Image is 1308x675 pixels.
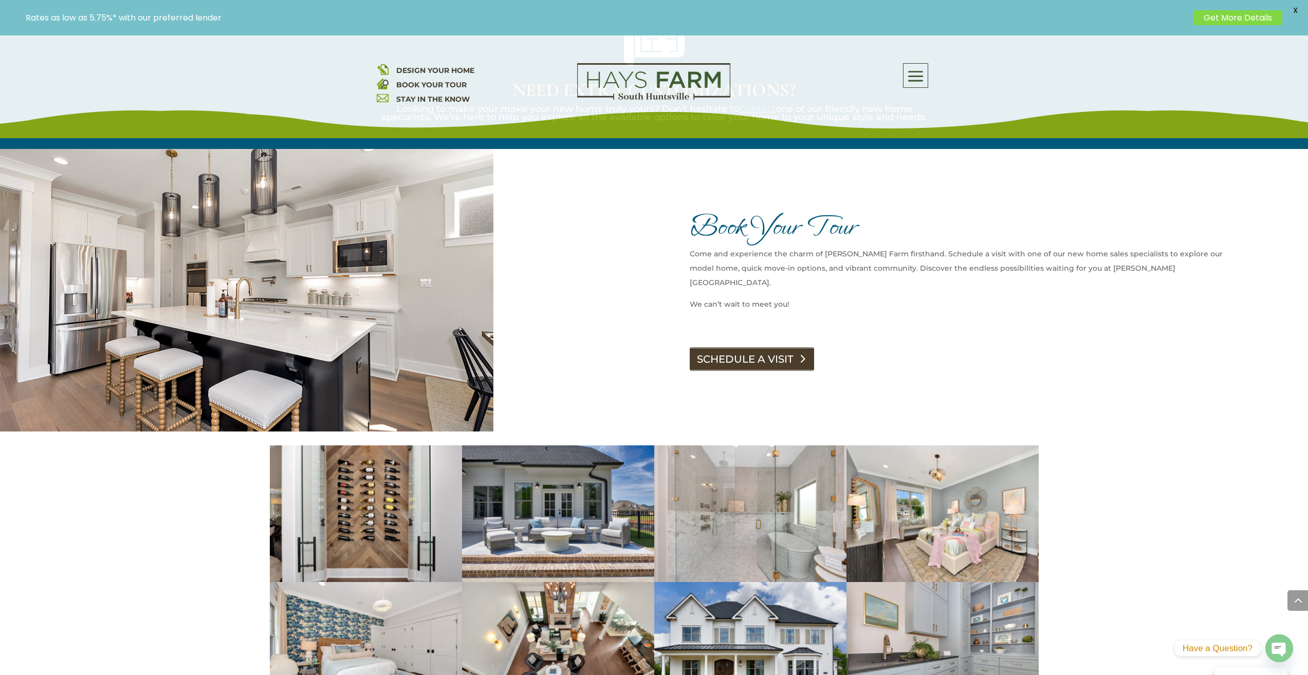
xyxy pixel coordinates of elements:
p: Rates as low as 5.75%* with our preferred lender [26,13,1188,23]
a: STAY IN THE KNOW [396,95,470,104]
img: 2106-Forest-Gate-61-400x284.jpg [654,445,846,582]
img: 2106-Forest-Gate-82-400x284.jpg [846,445,1039,582]
img: 2106-Forest-Gate-27-400x284.jpg [270,445,462,582]
img: design your home [377,63,389,75]
a: BOOK YOUR TOUR [396,80,467,89]
a: SCHEDULE A VISIT [690,347,814,371]
img: 2106-Forest-Gate-8-400x284.jpg [462,445,654,582]
p: Come and experience the charm of [PERSON_NAME] Farm firsthand. Schedule a visit with one of our n... [690,247,1246,297]
span: X [1287,3,1303,18]
a: Get More Details [1193,10,1282,25]
h1: Book Your Tour [690,211,1246,247]
p: We can’t wait to meet you! [690,297,1246,311]
img: Logo [577,63,730,100]
a: DESIGN YOUR HOME [396,66,474,75]
img: book your home tour [377,78,389,89]
a: hays farm homes huntsville development [577,93,730,102]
